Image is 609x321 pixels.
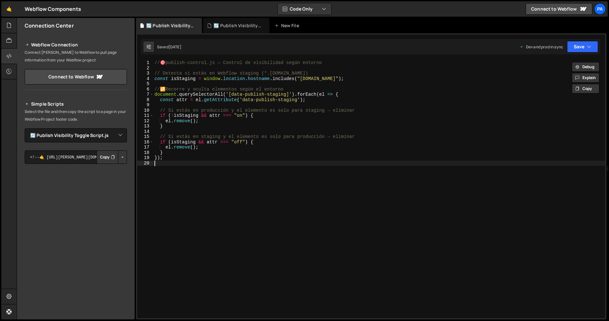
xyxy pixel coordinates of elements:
div: Saved [157,44,181,50]
iframe: YouTube video player [25,236,128,294]
div: 1 [137,60,154,66]
div: 5 [137,81,154,87]
div: [DATE] [169,44,181,50]
a: Connect to Webflow [25,69,127,84]
div: 18 [137,150,154,156]
a: Pa [594,3,606,15]
div: 10 [137,108,154,113]
div: 17 [137,145,154,150]
div: 2 [137,66,154,71]
div: New File [274,22,301,29]
div: Webflow Components [25,5,81,13]
button: Code Only [278,3,331,15]
div: 16 [137,140,154,145]
div: 7 [137,92,154,97]
iframe: YouTube video player [25,174,128,232]
div: 19 [137,155,154,161]
button: Debug [572,62,599,72]
h2: Simple Scripts [25,100,127,108]
div: 🔄 Publish Visibility Toggle Script.css [213,22,262,29]
div: 12 [137,118,154,124]
div: 4 [137,76,154,82]
button: Copy [572,84,599,93]
div: 14 [137,129,154,134]
h2: Webflow Connection [25,41,127,49]
button: Explain [572,73,599,83]
div: 6 [137,87,154,92]
div: 15 [137,134,154,140]
a: 🤙 [1,1,17,17]
div: 🔄 Publish Visibility Toggle Script.js [146,22,194,29]
div: 3 [137,71,154,76]
textarea: <!--🤙 [URL][PERSON_NAME][DOMAIN_NAME]> <script>document.addEventListener("DOMContentLoaded", func... [25,150,127,164]
button: Copy [96,150,118,164]
div: 9 [137,102,154,108]
h2: Connection Center [25,22,74,29]
div: Dev and prod in sync [520,44,563,50]
div: 13 [137,124,154,129]
a: Connect to Webflow [526,3,592,15]
div: Button group with nested dropdown [96,150,127,164]
p: Connect [PERSON_NAME] to Webflow to pull page information from your Webflow project [25,49,127,64]
div: 20 [137,161,154,166]
button: Save [567,41,598,52]
p: Select the file and then copy the script to a page in your Webflow Project footer code. [25,108,127,123]
div: 8 [137,97,154,103]
div: 11 [137,113,154,118]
